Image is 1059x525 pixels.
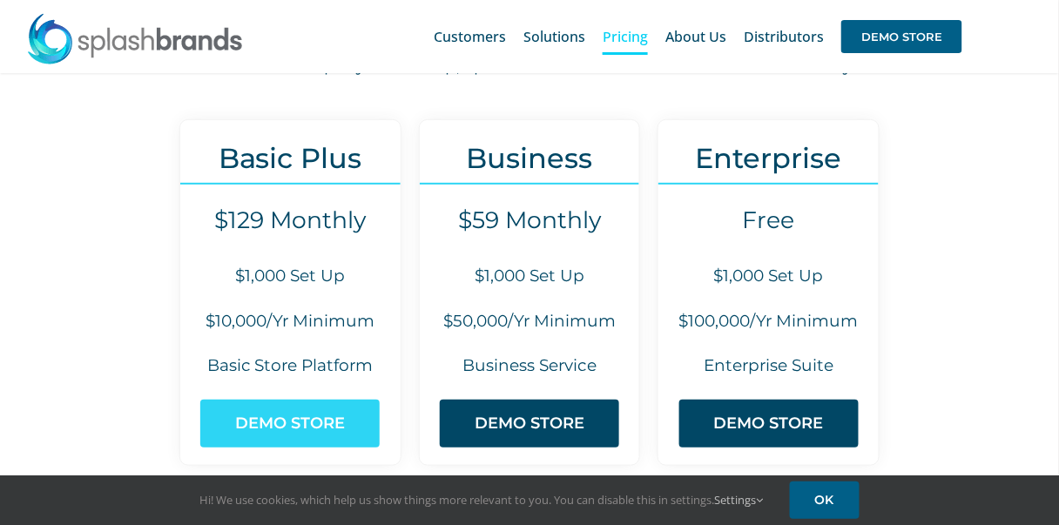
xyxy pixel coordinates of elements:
[180,142,401,174] h3: Basic Plus
[714,414,824,433] span: DEMO STORE
[434,9,962,64] nav: Main Menu Sticky
[26,12,244,64] img: SplashBrands.com Logo
[180,206,401,234] h4: $129 Monthly
[744,9,824,64] a: Distributors
[665,30,726,44] span: About Us
[180,265,401,288] h6: $1,000 Set Up
[420,265,640,288] h6: $1,000 Set Up
[658,265,879,288] h6: $1,000 Set Up
[790,481,860,519] a: OK
[475,414,584,433] span: DEMO STORE
[420,310,640,333] h6: $50,000/Yr Minimum
[841,9,962,64] a: DEMO STORE
[523,30,585,44] span: Solutions
[603,30,648,44] span: Pricing
[180,310,401,333] h6: $10,000/Yr Minimum
[420,206,640,234] h4: $59 Monthly
[200,400,380,448] a: DEMO STORE
[744,30,824,44] span: Distributors
[715,492,764,508] a: Settings
[658,354,879,378] h6: Enterprise Suite
[679,400,859,448] a: DEMO STORE
[420,354,640,378] h6: Business Service
[420,142,640,174] h3: Business
[658,142,879,174] h3: Enterprise
[440,400,619,448] a: DEMO STORE
[434,30,506,44] span: Customers
[658,206,879,234] h4: Free
[434,9,506,64] a: Customers
[658,310,879,333] h6: $100,000/Yr Minimum
[603,9,648,64] a: Pricing
[841,20,962,53] span: DEMO STORE
[235,414,345,433] span: DEMO STORE
[180,354,401,378] h6: Basic Store Platform
[200,492,764,508] span: Hi! We use cookies, which help us show things more relevant to you. You can disable this in setti...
